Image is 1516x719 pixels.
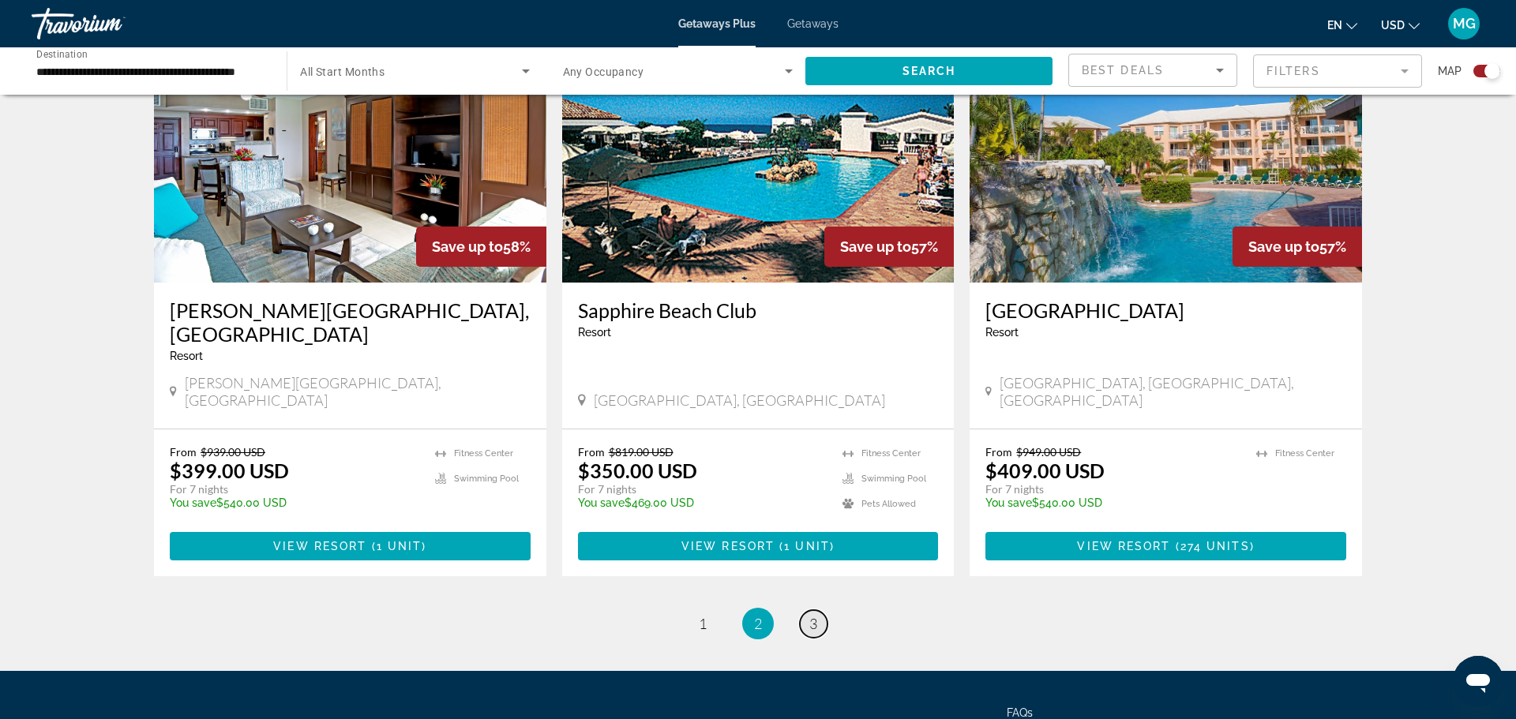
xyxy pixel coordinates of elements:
[1381,13,1420,36] button: Change currency
[840,238,911,255] span: Save up to
[985,298,1346,322] a: [GEOGRAPHIC_DATA]
[1233,227,1362,267] div: 57%
[1327,19,1342,32] span: en
[201,445,265,459] span: $939.00 USD
[985,459,1105,482] p: $409.00 USD
[1248,238,1319,255] span: Save up to
[1453,656,1503,706] iframe: Button to launch messaging window
[1327,13,1357,36] button: Change language
[784,540,830,552] span: 1 unit
[970,30,1362,283] img: ii_isr1.jpg
[578,482,827,496] p: For 7 nights
[377,540,422,552] span: 1 unit
[578,459,697,482] p: $350.00 USD
[1007,706,1033,719] a: FAQs
[154,30,546,283] img: 1516I01X.jpg
[824,227,954,267] div: 57%
[985,496,1032,509] span: You save
[578,298,939,322] a: Sapphire Beach Club
[1438,60,1462,82] span: Map
[170,496,216,509] span: You save
[578,445,605,459] span: From
[578,496,827,509] p: $469.00 USD
[861,448,921,459] span: Fitness Center
[985,532,1346,560] button: View Resort(274 units)
[775,540,835,552] span: ( )
[366,540,426,552] span: ( )
[861,474,926,484] span: Swimming Pool
[170,350,203,362] span: Resort
[154,608,1362,639] nav: Pagination
[562,30,955,283] img: 2637O01X.jpg
[1381,19,1405,32] span: USD
[578,326,611,339] span: Resort
[32,3,189,44] a: Travorium
[1443,7,1484,40] button: User Menu
[578,532,939,560] button: View Resort(1 unit)
[609,445,674,459] span: $819.00 USD
[985,482,1240,496] p: For 7 nights
[1016,445,1081,459] span: $949.00 USD
[1453,16,1476,32] span: MG
[432,238,503,255] span: Save up to
[454,448,513,459] span: Fitness Center
[300,66,385,78] span: All Start Months
[36,48,88,59] span: Destination
[170,459,289,482] p: $399.00 USD
[578,496,625,509] span: You save
[985,445,1012,459] span: From
[273,540,366,552] span: View Resort
[170,496,419,509] p: $540.00 USD
[985,326,1019,339] span: Resort
[170,445,197,459] span: From
[902,65,956,77] span: Search
[1000,374,1346,409] span: [GEOGRAPHIC_DATA], [GEOGRAPHIC_DATA], [GEOGRAPHIC_DATA]
[170,298,531,346] a: [PERSON_NAME][GEOGRAPHIC_DATA], [GEOGRAPHIC_DATA]
[1171,540,1255,552] span: ( )
[170,482,419,496] p: For 7 nights
[170,532,531,560] button: View Resort(1 unit)
[699,615,707,632] span: 1
[678,17,756,30] a: Getaways Plus
[681,540,775,552] span: View Resort
[594,391,885,409] span: [GEOGRAPHIC_DATA], [GEOGRAPHIC_DATA]
[1082,64,1164,77] span: Best Deals
[809,615,817,632] span: 3
[454,474,519,484] span: Swimming Pool
[1275,448,1334,459] span: Fitness Center
[1253,54,1422,88] button: Filter
[805,57,1053,85] button: Search
[1180,540,1250,552] span: 274 units
[985,496,1240,509] p: $540.00 USD
[185,374,531,409] span: [PERSON_NAME][GEOGRAPHIC_DATA], [GEOGRAPHIC_DATA]
[563,66,644,78] span: Any Occupancy
[754,615,762,632] span: 2
[416,227,546,267] div: 58%
[1082,61,1224,80] mat-select: Sort by
[1077,540,1170,552] span: View Resort
[787,17,839,30] a: Getaways
[861,499,916,509] span: Pets Allowed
